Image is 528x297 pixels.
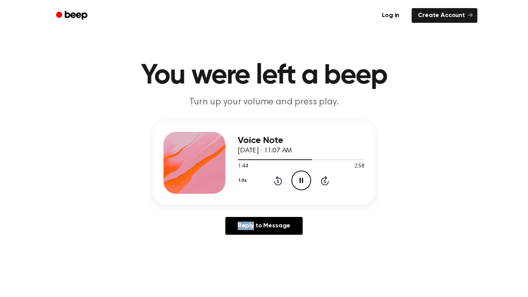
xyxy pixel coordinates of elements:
a: Beep [51,8,94,23]
a: Reply to Message [225,217,303,235]
span: [DATE] · 11:07 AM [238,147,292,154]
p: Turn up your volume and press play. [116,96,412,109]
button: 1.0x [238,174,249,187]
h1: You were left a beep [66,62,462,90]
span: 2:58 [354,162,364,171]
a: Create Account [412,8,477,23]
span: 1:44 [238,162,248,171]
h3: Voice Note [238,135,364,146]
a: Log in [374,7,407,24]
